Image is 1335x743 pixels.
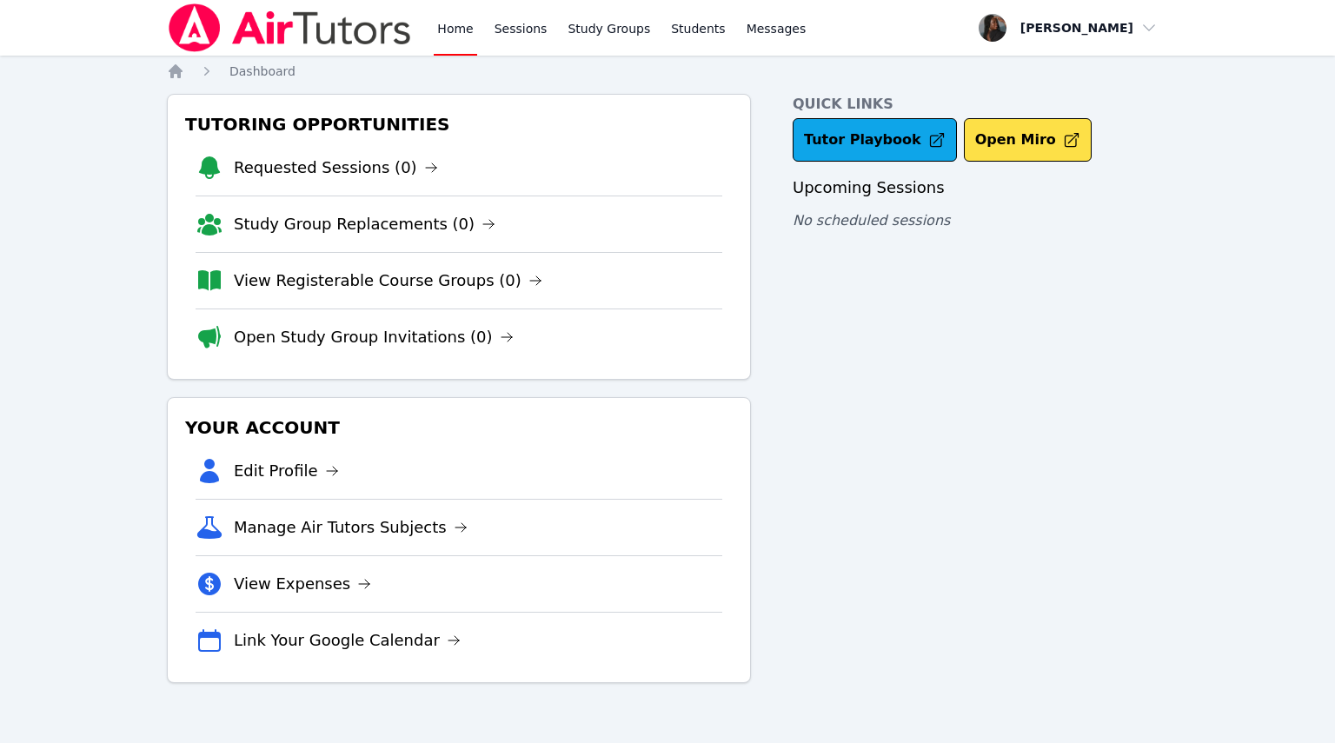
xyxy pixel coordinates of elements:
[234,459,339,483] a: Edit Profile
[793,118,957,162] a: Tutor Playbook
[234,515,468,540] a: Manage Air Tutors Subjects
[229,63,296,80] a: Dashboard
[793,94,1168,115] h4: Quick Links
[234,212,495,236] a: Study Group Replacements (0)
[234,156,438,180] a: Requested Sessions (0)
[234,572,371,596] a: View Expenses
[229,64,296,78] span: Dashboard
[234,325,514,349] a: Open Study Group Invitations (0)
[167,63,1168,80] nav: Breadcrumb
[793,212,950,229] span: No scheduled sessions
[182,412,736,443] h3: Your Account
[747,20,807,37] span: Messages
[793,176,1168,200] h3: Upcoming Sessions
[182,109,736,140] h3: Tutoring Opportunities
[234,269,542,293] a: View Registerable Course Groups (0)
[234,628,461,653] a: Link Your Google Calendar
[167,3,413,52] img: Air Tutors
[964,118,1092,162] button: Open Miro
